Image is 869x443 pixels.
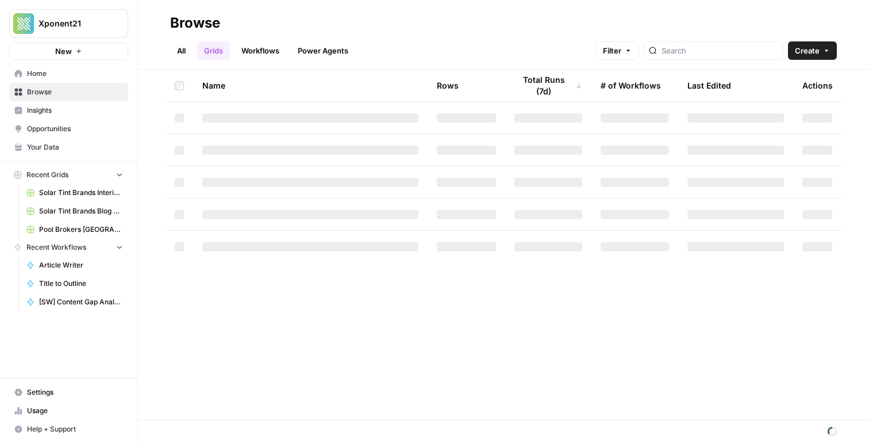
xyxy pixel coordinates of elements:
[9,138,128,156] a: Your Data
[170,14,220,32] div: Browse
[662,45,778,56] input: Search
[26,170,68,180] span: Recent Grids
[802,70,833,101] div: Actions
[9,402,128,420] a: Usage
[27,105,123,116] span: Insights
[9,101,128,120] a: Insights
[9,64,128,83] a: Home
[291,41,355,60] a: Power Agents
[27,124,123,134] span: Opportunities
[13,13,34,34] img: Xponent21 Logo
[9,166,128,184] button: Recent Grids
[601,70,661,101] div: # of Workflows
[234,41,286,60] a: Workflows
[21,202,128,220] a: Solar Tint Brands Blog Workflows
[39,297,123,307] span: [SW] Content Gap Analysis
[21,256,128,274] a: Article Writer
[9,383,128,402] a: Settings
[788,41,837,60] button: Create
[39,206,123,216] span: Solar Tint Brands Blog Workflows
[39,188,123,198] span: Solar Tint Brands Interior Page Content
[27,406,123,416] span: Usage
[27,87,123,97] span: Browse
[27,142,123,152] span: Your Data
[170,41,193,60] a: All
[21,220,128,239] a: Pool Brokers [GEOGRAPHIC_DATA]
[687,70,731,101] div: Last Edited
[202,70,418,101] div: Name
[27,387,123,398] span: Settings
[9,83,128,101] a: Browse
[595,41,639,60] button: Filter
[437,70,459,101] div: Rows
[39,224,123,235] span: Pool Brokers [GEOGRAPHIC_DATA]
[795,45,820,56] span: Create
[26,242,86,253] span: Recent Workflows
[27,68,123,79] span: Home
[39,278,123,289] span: Title to Outline
[9,120,128,138] a: Opportunities
[197,41,230,60] a: Grids
[9,420,128,438] button: Help + Support
[39,260,123,270] span: Article Writer
[9,9,128,38] button: Workspace: Xponent21
[603,45,621,56] span: Filter
[21,274,128,293] a: Title to Outline
[9,43,128,60] button: New
[39,18,108,29] span: Xponent21
[21,293,128,311] a: [SW] Content Gap Analysis
[514,70,582,101] div: Total Runs (7d)
[55,45,72,57] span: New
[9,239,128,256] button: Recent Workflows
[21,184,128,202] a: Solar Tint Brands Interior Page Content
[27,424,123,434] span: Help + Support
